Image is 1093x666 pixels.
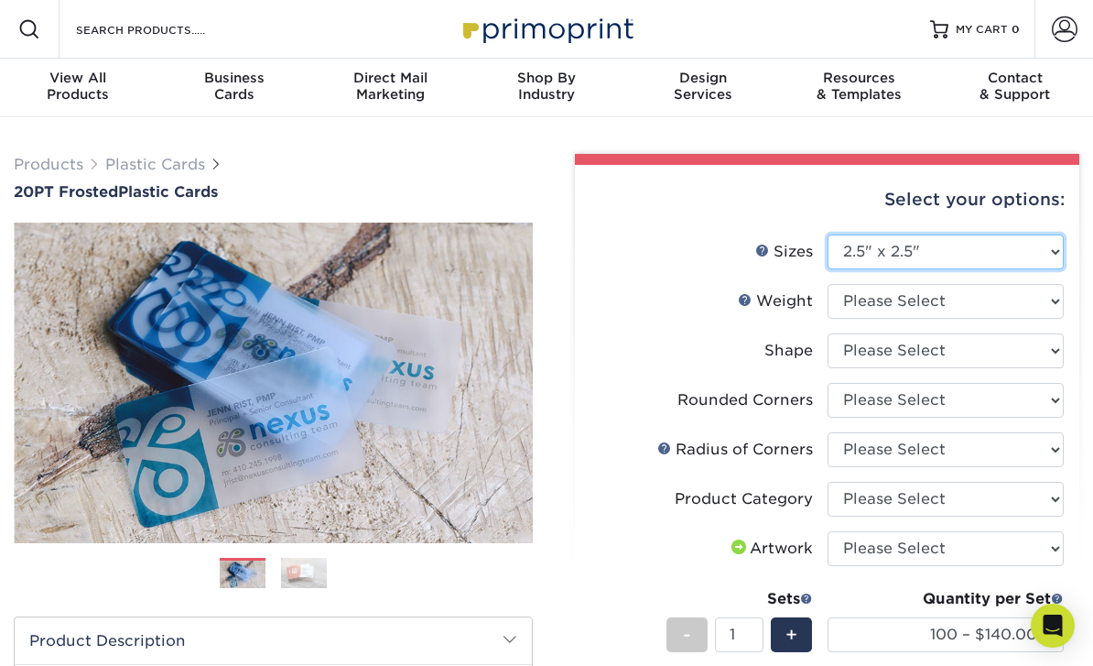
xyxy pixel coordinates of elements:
[590,165,1065,235] div: Select your options:
[728,538,813,560] div: Artwork
[14,156,83,173] a: Products
[738,290,813,312] div: Weight
[469,70,625,103] div: Industry
[469,59,625,117] a: Shop ByIndustry
[666,588,813,610] div: Sets
[105,156,205,173] a: Plastic Cards
[624,70,781,86] span: Design
[15,617,532,664] h2: Product Description
[157,70,313,86] span: Business
[781,70,937,86] span: Resources
[677,389,813,411] div: Rounded Corners
[14,183,533,201] h1: Plastic Cards
[469,70,625,86] span: Shop By
[1031,604,1075,648] div: Open Intercom Messenger
[764,340,813,362] div: Shape
[956,22,1008,38] span: MY CART
[785,621,797,649] span: +
[1012,23,1020,36] span: 0
[312,59,469,117] a: Direct MailMarketing
[781,70,937,103] div: & Templates
[657,439,813,461] div: Radius of Corners
[220,559,265,591] img: Plastic Cards 01
[14,203,533,562] img: 20PT Frosted 01
[936,70,1093,103] div: & Support
[624,70,781,103] div: Services
[755,241,813,263] div: Sizes
[312,70,469,103] div: Marketing
[675,488,813,510] div: Product Category
[781,59,937,117] a: Resources& Templates
[828,588,1065,610] div: Quantity per Set
[157,70,313,103] div: Cards
[74,18,253,40] input: SEARCH PRODUCTS.....
[14,183,118,201] span: 20PT Frosted
[936,59,1093,117] a: Contact& Support
[624,59,781,117] a: DesignServices
[455,9,638,49] img: Primoprint
[936,70,1093,86] span: Contact
[312,70,469,86] span: Direct Mail
[281,557,327,589] img: Plastic Cards 02
[157,59,313,117] a: BusinessCards
[14,183,533,201] a: 20PT FrostedPlastic Cards
[683,621,691,649] span: -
